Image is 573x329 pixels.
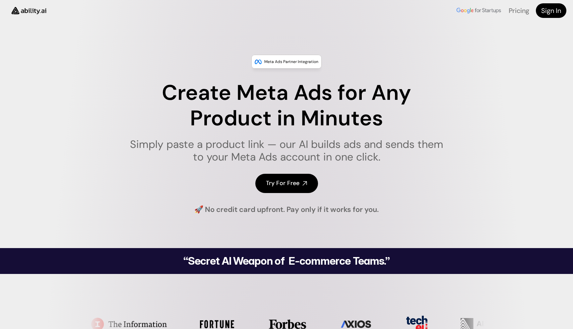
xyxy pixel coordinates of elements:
[264,58,318,65] p: Meta Ads Partner Integration
[166,256,407,266] h2: “Secret AI Weapon of E-commerce Teams.”
[126,138,448,164] h1: Simply paste a product link — our AI builds ads and sends them to your Meta Ads account in one cl...
[126,80,448,131] h1: Create Meta Ads for Any Product in Minutes
[194,205,379,215] h4: 🚀 No credit card upfront. Pay only if it works for you.
[509,6,529,15] a: Pricing
[266,179,299,187] h4: Try For Free
[255,174,318,193] a: Try For Free
[541,6,561,15] h4: Sign In
[536,3,566,18] a: Sign In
